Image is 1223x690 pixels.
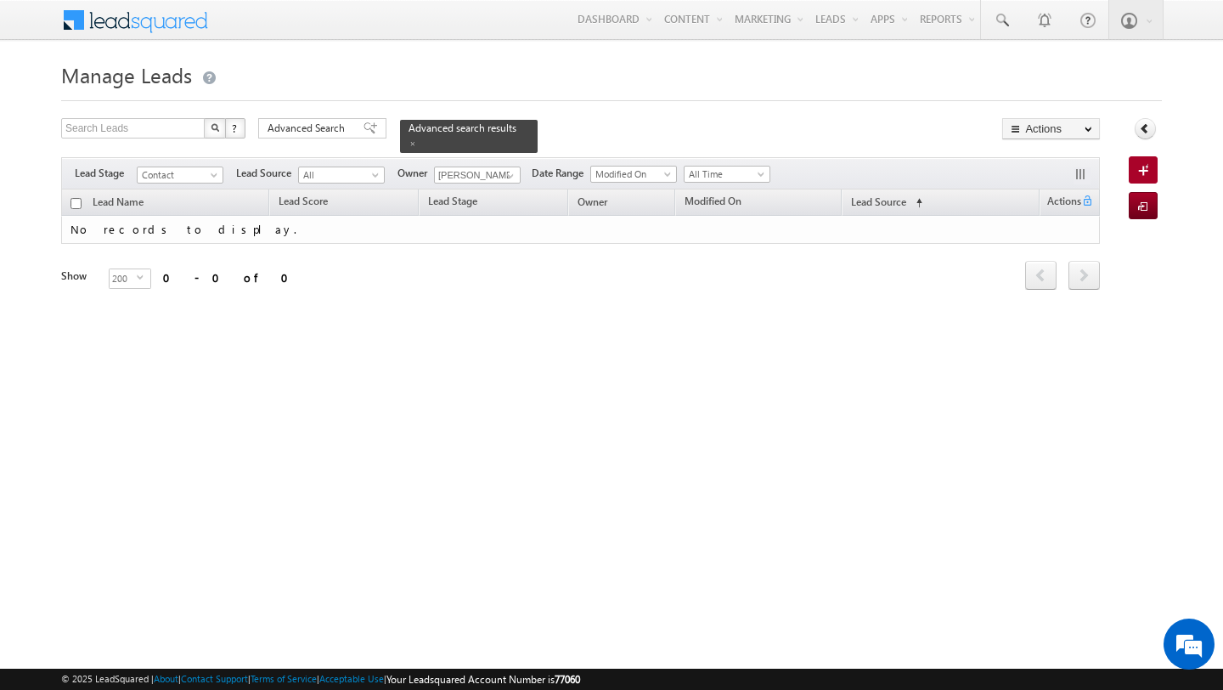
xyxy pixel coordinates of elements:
span: Lead Stage [428,195,477,207]
div: Show [61,269,95,284]
span: Lead Source [851,195,906,208]
a: All Time [684,166,770,183]
input: Check all records [70,198,82,209]
a: Contact Support [181,673,248,684]
a: prev [1025,263,1057,290]
span: Manage Leads [61,61,192,88]
span: select [137,274,150,281]
span: 200 [110,269,137,288]
a: Modified On [590,166,677,183]
span: 77060 [555,673,580,686]
span: © 2025 LeadSquared | | | | | [61,671,580,687]
a: Show All Items [498,167,519,184]
span: Modified On [685,195,741,207]
a: Contact [137,167,223,184]
span: next [1068,261,1100,290]
img: Search [211,123,219,132]
a: Modified On [676,192,750,214]
a: Terms of Service [251,673,317,684]
span: Your Leadsquared Account Number is [386,673,580,686]
span: ? [232,121,240,135]
span: Advanced Search [268,121,350,136]
span: Contact [138,167,218,183]
a: Acceptable Use [319,673,384,684]
a: Lead Name [84,193,152,215]
span: Date Range [532,166,590,181]
span: Advanced search results [409,122,516,134]
button: Actions [1002,118,1100,139]
span: Owner [397,166,434,181]
div: 0 - 0 of 0 [163,268,299,287]
a: Lead Stage [420,192,486,214]
a: Lead Source (sorted ascending) [843,192,931,214]
span: (sorted ascending) [909,196,922,210]
span: Lead Stage [75,166,137,181]
span: Lead Source [236,166,298,181]
td: No records to display. [61,216,1100,244]
span: prev [1025,261,1057,290]
a: All [298,167,385,184]
span: All Time [685,167,765,182]
a: About [154,673,178,684]
a: Lead Score [270,192,336,214]
span: Lead Score [279,195,328,207]
span: Actions [1040,192,1081,214]
button: ? [225,118,245,139]
span: Owner [578,195,607,208]
span: Modified On [591,167,672,182]
a: next [1068,263,1100,290]
span: All [299,167,380,183]
input: Type to Search [434,167,521,184]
